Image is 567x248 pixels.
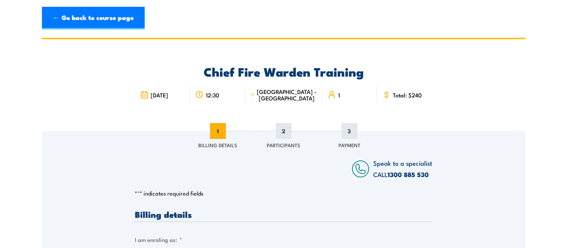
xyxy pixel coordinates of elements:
[338,141,360,149] span: Payment
[206,92,219,98] span: 12:30
[276,123,292,139] span: 2
[135,66,432,77] h2: Chief Fire Warden Training
[198,141,237,149] span: Billing Details
[151,92,168,98] span: [DATE]
[257,88,317,101] span: [GEOGRAPHIC_DATA] - [GEOGRAPHIC_DATA]
[267,141,300,149] span: Participants
[388,169,429,179] a: 1300 885 530
[341,123,357,139] span: 3
[42,7,145,29] a: ← Go back to course page
[210,123,226,139] span: 1
[373,158,432,179] span: Speak to a specialist CALL
[135,189,432,197] p: " " indicates required fields
[393,92,422,98] span: Total: $240
[135,210,432,219] h3: Billing details
[135,235,182,244] legend: I am enroling as:
[338,92,340,98] span: 1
